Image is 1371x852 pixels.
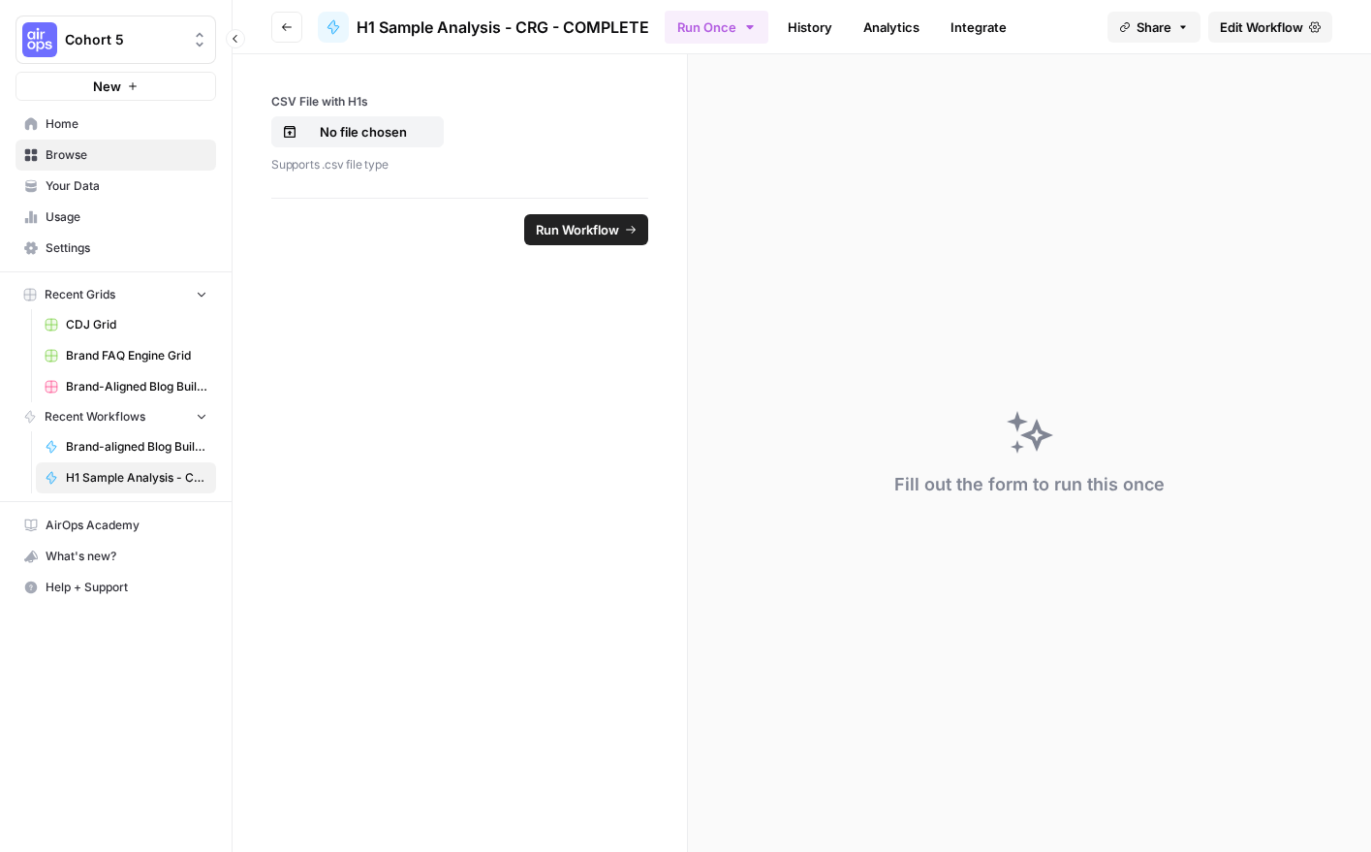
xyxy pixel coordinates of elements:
[45,408,145,426] span: Recent Workflows
[46,208,207,226] span: Usage
[22,22,57,57] img: Cohort 5 Logo
[46,177,207,195] span: Your Data
[16,171,216,202] a: Your Data
[16,140,216,171] a: Browse
[45,286,115,303] span: Recent Grids
[271,116,444,147] button: No file chosen
[46,115,207,133] span: Home
[93,77,121,96] span: New
[1220,17,1303,37] span: Edit Workflow
[16,541,216,572] button: What's new?
[65,30,182,49] span: Cohort 5
[36,340,216,371] a: Brand FAQ Engine Grid
[318,12,649,43] a: H1 Sample Analysis - CRG - COMPLETE
[271,155,648,174] p: Supports .csv file type
[357,16,649,39] span: H1 Sample Analysis - CRG - COMPLETE
[46,239,207,257] span: Settings
[1107,12,1200,43] button: Share
[536,220,619,239] span: Run Workflow
[16,233,216,264] a: Settings
[66,347,207,364] span: Brand FAQ Engine Grid
[665,11,768,44] button: Run Once
[36,309,216,340] a: CDJ Grid
[16,109,216,140] a: Home
[46,146,207,164] span: Browse
[36,371,216,402] a: Brand-Aligned Blog Builder ([PERSON_NAME])
[16,402,216,431] button: Recent Workflows
[301,122,425,142] p: No file chosen
[1208,12,1332,43] a: Edit Workflow
[46,579,207,596] span: Help + Support
[776,12,844,43] a: History
[66,316,207,333] span: CDJ Grid
[271,93,648,110] label: CSV File with H1s
[46,517,207,534] span: AirOps Academy
[66,378,207,395] span: Brand-Aligned Blog Builder ([PERSON_NAME])
[66,438,207,456] span: Brand-aligned Blog Builder
[16,572,216,603] button: Help + Support
[16,16,216,64] button: Workspace: Cohort 5
[1137,17,1171,37] span: Share
[16,510,216,541] a: AirOps Academy
[939,12,1018,43] a: Integrate
[16,202,216,233] a: Usage
[16,280,216,309] button: Recent Grids
[36,462,216,493] a: H1 Sample Analysis - CRG - COMPLETE
[66,469,207,487] span: H1 Sample Analysis - CRG - COMPLETE
[852,12,931,43] a: Analytics
[36,431,216,462] a: Brand-aligned Blog Builder
[16,542,215,571] div: What's new?
[894,471,1165,498] div: Fill out the form to run this once
[524,214,648,245] button: Run Workflow
[16,72,216,101] button: New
